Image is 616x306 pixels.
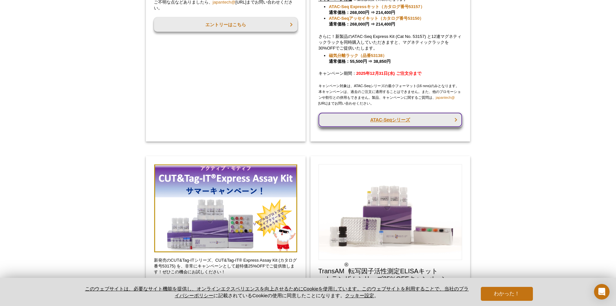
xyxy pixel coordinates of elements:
[213,293,340,298] font: に記載されているCookieの使用に同意したことになります
[481,287,533,301] button: わかった！
[348,267,438,275] font: 転写因子活性測定ELISAキット
[205,22,246,27] font: エントリーはこちら
[154,17,297,32] a: エントリーはこちら
[319,275,454,282] font: ～トランザムシリーズ25%OFFキャンペーン～
[594,284,610,300] div: Open Intercom Messenger
[85,286,469,298] a: このウェブサイトは、必要なサイト機能を提供し、オンラインエクスペリエンスを向上させるためにCookieを使用しています。このウェブサイトを利用することで、当社のプライバシーポリシー
[370,101,374,105] font: 。
[319,164,462,260] img: TransAMを節約
[329,4,425,10] a: ATAC-Seq Expressキット（カタログ番号53157）
[154,258,297,274] font: 新発売のCUT&Tag-ITシリーズ、CUT&Tag-IT® Express Assay Kit (カタログ番号53175) を、非常にキャンペーンとして超特価25%OFFでご提供致します！ぜひ...
[340,293,345,298] font: 。
[319,71,356,76] font: キャンペーン期間：
[154,164,297,253] img: CUT&Tag-IT Expressでお得に節約
[329,53,387,58] font: 磁気分離ラック（品番53138）
[329,16,424,21] a: ATAC-Seqアッセイキット（カタログ番号53150）
[329,4,425,9] font: ATAC-Seq Expressキット（カタログ番号53157）
[319,267,344,275] font: TransAM
[494,291,520,296] font: わかった！
[329,59,391,64] font: 通常価格：55,500円 ⇒ 38,850円
[319,113,462,127] a: ATAC-Seqシリーズ
[319,84,461,99] font: キャンペーン対象は、ATAC-Seqシリーズの最小フォーマット(16 rxns)のみとなります。本キャンペーンは、過去のご注文に適用することはできません。また、他のプロモーションや割引との併用も...
[329,22,395,27] font: 通常価格：268,000円 ⇒ 214,400円
[329,53,387,59] a: 磁気分離ラック（品番53138）
[344,262,348,268] font: ®
[374,293,379,298] font: 。
[345,293,374,299] button: クッキー設定
[370,117,410,122] font: ATAC-Seqシリーズ
[319,34,461,51] font: さらに！新製品のATAC-Seq Express Kit (Cat No. 53157) と12連マグネティックラックを同時購入していただきますと、マグネティックラックを30%OFFでご提供いた...
[319,101,370,105] font: [URL]までお問い合わせください
[436,96,455,99] a: japantech@
[356,71,421,76] font: 2025年12月31日(水) ご注文分まで
[345,293,374,298] font: クッキー設定
[329,10,395,15] font: 通常価格：268,000円 ⇒ 214,400円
